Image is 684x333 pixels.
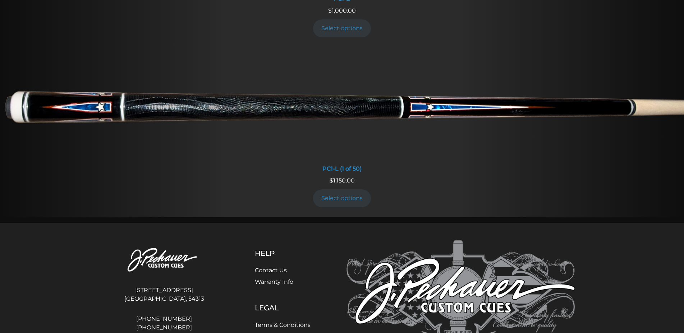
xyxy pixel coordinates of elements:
a: [PHONE_NUMBER] [109,323,219,332]
span: 1,150.00 [330,177,355,184]
a: Terms & Conditions [255,322,311,328]
span: 1,000.00 [328,7,356,14]
a: Contact Us [255,267,287,274]
address: [STREET_ADDRESS] [GEOGRAPHIC_DATA], 54313 [109,283,219,306]
h5: Legal [255,304,311,312]
a: Add to cart: “PC1-L (1 of 50)” [313,189,371,207]
img: Pechauer Custom Cues [109,240,219,280]
a: Warranty Info [255,278,293,285]
span: $ [328,7,332,14]
a: Add to cart: “PC1-B” [313,19,371,37]
a: [PHONE_NUMBER] [109,315,219,323]
h5: Help [255,249,311,258]
span: $ [330,177,333,184]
